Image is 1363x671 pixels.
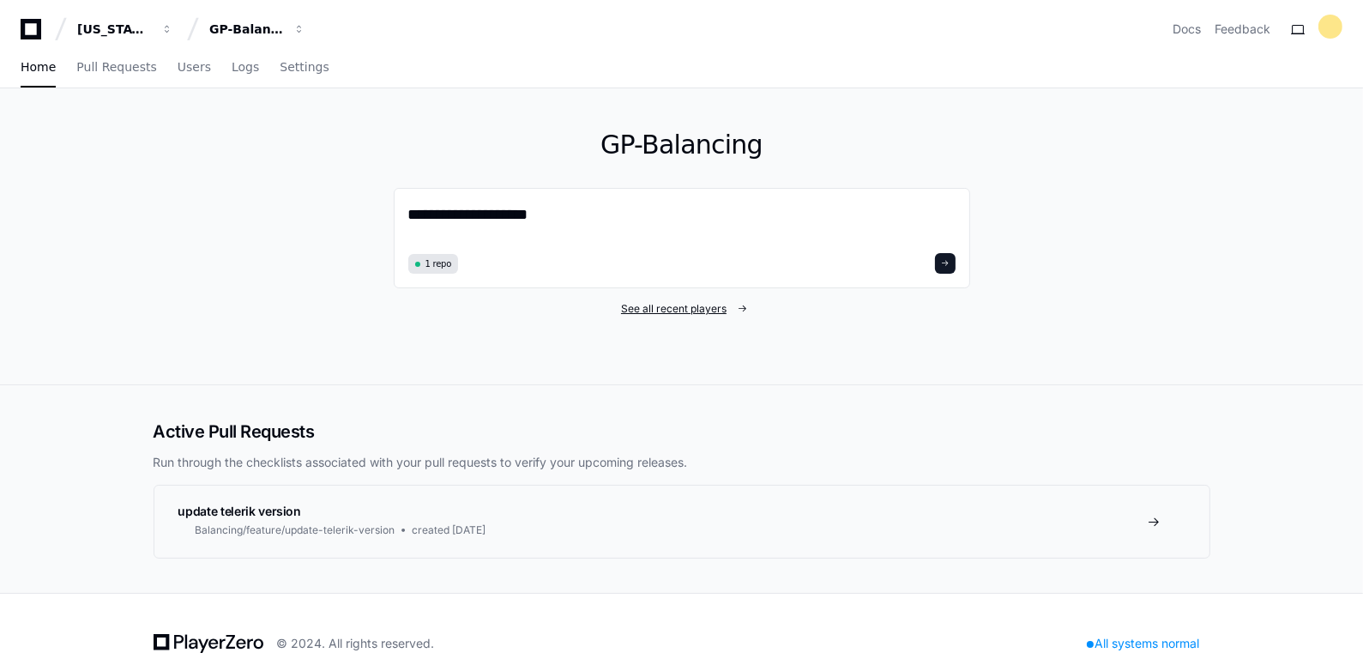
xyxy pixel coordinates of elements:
a: Docs [1173,21,1201,38]
a: Logs [232,48,259,88]
span: Settings [280,62,329,72]
span: Users [178,62,211,72]
div: [US_STATE] Pacific [77,21,151,38]
span: Logs [232,62,259,72]
a: update telerik versionBalancing/feature/update-telerik-versioncreated [DATE] [154,486,1209,558]
p: Run through the checklists associated with your pull requests to verify your upcoming releases. [154,454,1210,471]
span: update telerik version [178,504,301,518]
div: All systems normal [1077,632,1210,656]
a: Users [178,48,211,88]
span: Pull Requests [76,62,156,72]
button: Feedback [1215,21,1270,38]
button: GP-Balancing [202,14,312,45]
div: GP-Balancing [209,21,283,38]
a: Home [21,48,56,88]
span: created [DATE] [413,523,486,537]
button: [US_STATE] Pacific [70,14,180,45]
h2: Active Pull Requests [154,420,1210,444]
div: © 2024. All rights reserved. [277,635,435,652]
span: Balancing/feature/update-telerik-version [196,523,395,537]
h1: GP-Balancing [394,130,970,160]
a: Pull Requests [76,48,156,88]
span: Home [21,62,56,72]
span: 1 repo [425,257,452,270]
a: See all recent players [394,302,970,316]
span: See all recent players [621,302,727,316]
a: Settings [280,48,329,88]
